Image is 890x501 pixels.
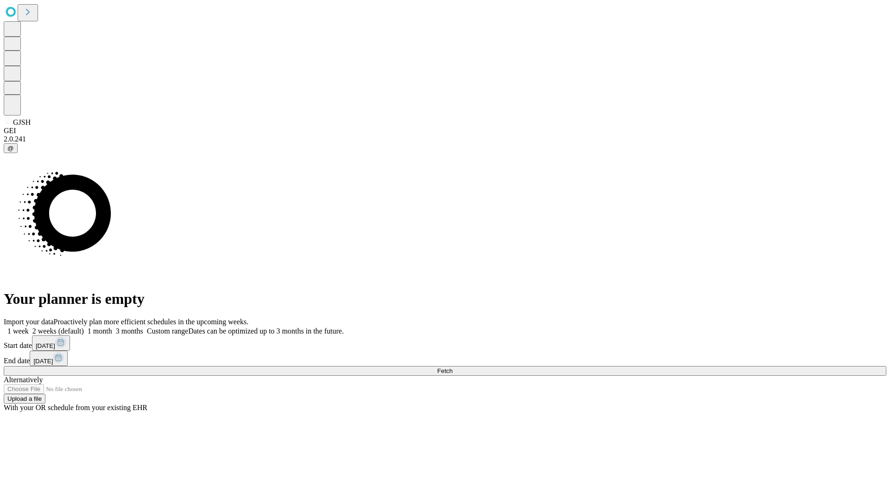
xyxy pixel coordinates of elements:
span: 2 weeks (default) [32,327,84,335]
span: Alternatively [4,376,43,384]
button: [DATE] [32,335,70,351]
span: Proactively plan more efficient schedules in the upcoming weeks. [54,318,248,326]
div: Start date [4,335,886,351]
button: Fetch [4,366,886,376]
span: [DATE] [33,358,53,365]
div: GEI [4,127,886,135]
span: [DATE] [36,342,55,349]
span: @ [7,145,14,152]
h1: Your planner is empty [4,290,886,308]
span: GJSH [13,118,31,126]
span: Fetch [437,367,452,374]
button: Upload a file [4,394,45,404]
div: 2.0.241 [4,135,886,143]
span: 1 week [7,327,29,335]
span: Custom range [147,327,188,335]
span: Import your data [4,318,54,326]
span: With your OR schedule from your existing EHR [4,404,147,411]
span: 3 months [116,327,143,335]
button: @ [4,143,18,153]
div: End date [4,351,886,366]
span: 1 month [88,327,112,335]
span: Dates can be optimized up to 3 months in the future. [188,327,343,335]
button: [DATE] [30,351,68,366]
